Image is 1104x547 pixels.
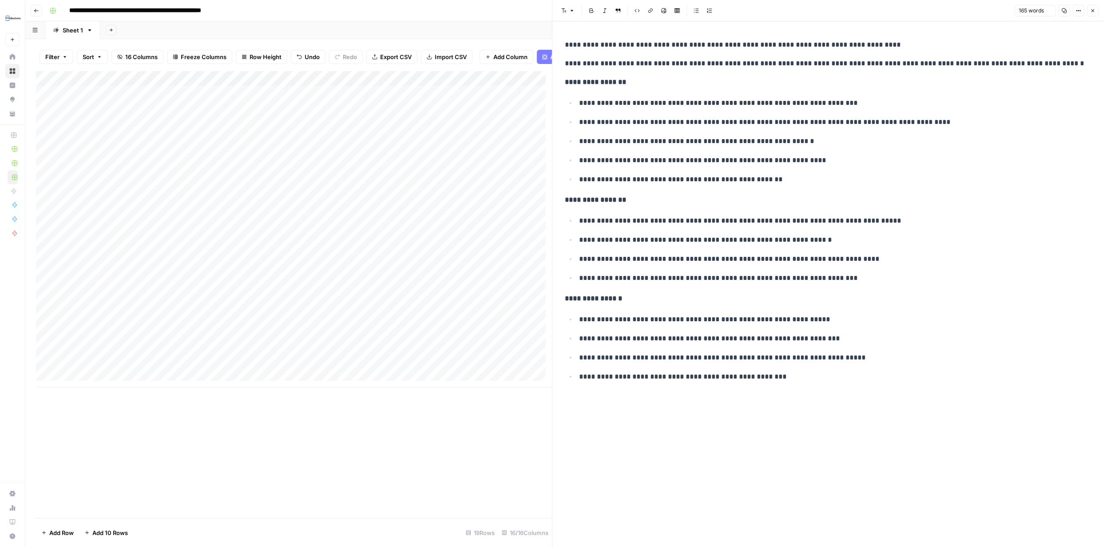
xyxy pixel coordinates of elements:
[5,10,21,26] img: FYidoctors Logo
[45,52,60,61] span: Filter
[23,23,98,30] div: Domain: [DOMAIN_NAME]
[380,52,412,61] span: Export CSV
[36,52,79,58] div: Domain Overview
[250,52,282,61] span: Row Height
[305,52,320,61] span: Undo
[25,14,44,21] div: v 4.0.25
[5,50,20,64] a: Home
[14,14,21,21] img: logo_orange.svg
[14,23,21,30] img: website_grey.svg
[63,26,83,35] div: Sheet 1
[462,526,498,540] div: 19 Rows
[5,515,20,529] a: Learning Hub
[5,529,20,543] button: Help + Support
[1019,7,1044,15] span: 165 words
[167,50,232,64] button: Freeze Columns
[435,52,467,61] span: Import CSV
[5,7,20,29] button: Workspace: FYidoctors
[45,21,100,39] a: Sheet 1
[36,526,79,540] button: Add Row
[79,526,133,540] button: Add 10 Rows
[343,52,357,61] span: Redo
[421,50,473,64] button: Import CSV
[90,52,97,59] img: tab_keywords_by_traffic_grey.svg
[125,52,158,61] span: 16 Columns
[92,528,128,537] span: Add 10 Rows
[5,64,20,78] a: Browse
[5,501,20,515] a: Usage
[291,50,326,64] button: Undo
[5,78,20,92] a: Insights
[1015,5,1056,16] button: 165 words
[83,52,94,61] span: Sort
[40,50,73,64] button: Filter
[5,92,20,107] a: Opportunities
[49,528,74,537] span: Add Row
[99,52,147,58] div: Keywords by Traffic
[77,50,108,64] button: Sort
[498,526,552,540] div: 16/16 Columns
[366,50,417,64] button: Export CSV
[26,52,33,59] img: tab_domain_overview_orange.svg
[329,50,363,64] button: Redo
[181,52,226,61] span: Freeze Columns
[5,487,20,501] a: Settings
[493,52,528,61] span: Add Column
[5,107,20,121] a: Your Data
[236,50,287,64] button: Row Height
[480,50,533,64] button: Add Column
[537,50,604,64] button: Add Power Agent
[111,50,163,64] button: 16 Columns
